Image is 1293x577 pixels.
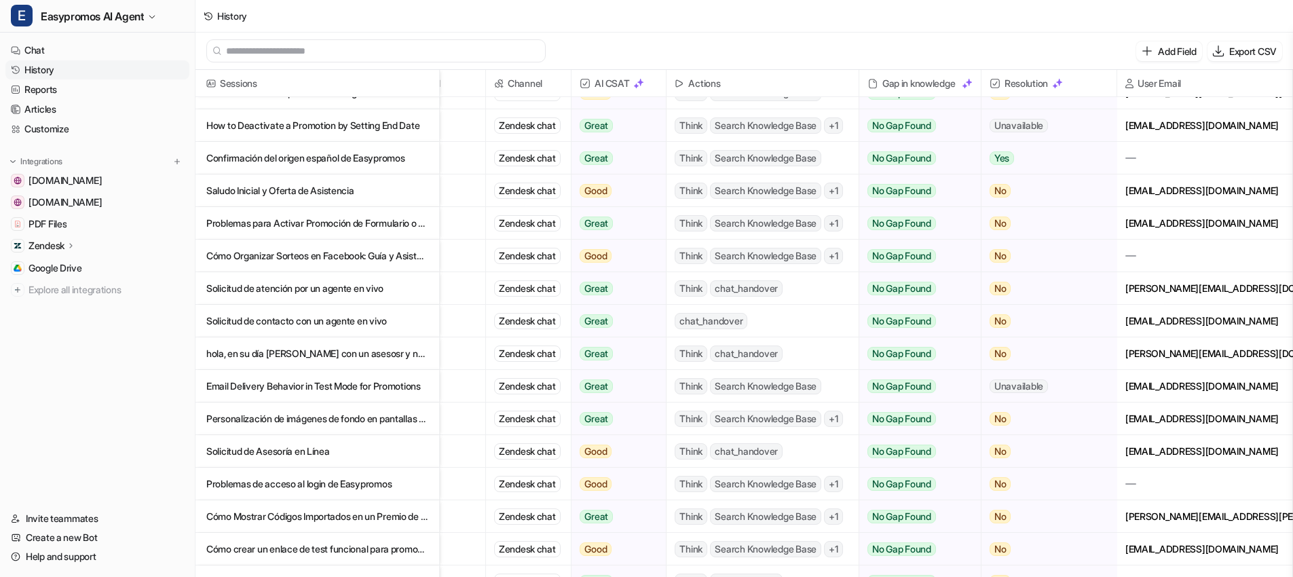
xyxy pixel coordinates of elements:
button: No Gap Found [859,207,971,240]
span: Think [675,378,707,394]
button: Great [571,207,658,240]
p: Cómo Mostrar Códigos Importados en un Premio de Promoción [206,500,428,533]
button: Yes [981,142,1106,174]
span: Channel [491,70,565,97]
img: easypromos-apiref.redoc.ly [14,198,22,206]
button: Good [571,240,658,272]
span: + 1 [824,476,843,492]
p: Integrations [20,156,62,167]
h2: Actions [688,70,720,97]
span: + 1 [824,411,843,427]
p: Add Field [1158,44,1196,58]
span: Good [580,542,612,556]
button: Add Field [1136,41,1201,61]
span: Great [580,379,613,393]
a: Reports [5,80,189,99]
button: No Gap Found [859,174,971,207]
span: Think [675,508,707,525]
a: Google DriveGoogle Drive [5,259,189,278]
span: + 1 [824,183,843,199]
button: Great [571,272,658,305]
a: PDF FilesPDF Files [5,215,189,234]
div: [EMAIL_ADDRESS][DOMAIN_NAME] [1117,403,1292,434]
span: PDF Files [29,217,67,231]
span: Think [675,411,707,427]
span: Easypromos AI Agent [41,7,144,26]
button: No Gap Found [859,500,971,533]
p: How to Deactivate a Promotion by Setting End Date [206,109,428,142]
span: Yes [990,151,1014,165]
span: Unavailable [990,119,1048,132]
span: chat_handover [710,346,783,362]
span: No Gap Found [867,282,936,295]
button: Good [571,468,658,500]
span: Great [580,314,613,328]
span: Resolution [987,70,1111,97]
span: Think [675,150,707,166]
img: explore all integrations [11,283,24,297]
span: Think [675,541,707,557]
div: [PERSON_NAME][EMAIL_ADDRESS][DOMAIN_NAME] [1117,337,1292,369]
span: + 1 [824,541,843,557]
img: Google Drive [14,264,22,272]
button: No [981,468,1106,500]
span: No Gap Found [867,249,936,263]
span: No [990,249,1011,263]
span: Good [580,86,612,100]
span: Good [580,445,612,458]
span: [DOMAIN_NAME] [29,196,102,209]
div: [PERSON_NAME][EMAIL_ADDRESS][PERSON_NAME][DOMAIN_NAME] [1117,500,1292,532]
span: Search Knowledge Base [710,541,821,557]
div: Zendesk chat [494,313,561,329]
span: Great [580,510,613,523]
span: Search Knowledge Base [710,183,821,199]
button: No Gap Found [859,142,971,174]
span: Think [675,476,707,492]
button: Great [571,305,658,337]
button: No Gap Found [859,370,971,403]
span: Good [580,184,612,198]
p: Solicitud de contacto con un agente en vivo [206,305,428,337]
span: chat_handover [710,443,783,460]
span: chat_handover [710,280,783,297]
button: No [981,174,1106,207]
span: [DOMAIN_NAME] [29,174,102,187]
button: No [981,533,1106,565]
div: Zendesk chat [494,346,561,362]
button: No [981,500,1106,533]
a: www.easypromosapp.com[DOMAIN_NAME] [5,171,189,190]
span: Great [580,347,613,360]
span: Good [580,477,612,491]
button: No Gap Found [859,403,971,435]
span: Google Drive [29,261,82,275]
a: Help and support [5,547,189,566]
span: + 1 [824,248,843,264]
span: Explore all integrations [29,279,184,301]
a: History [5,60,189,79]
span: No [990,510,1011,523]
span: Think [675,280,707,297]
span: Search Knowledge Base [710,150,821,166]
span: Think [675,443,707,460]
button: Great [571,142,658,174]
p: hola, en su día [PERSON_NAME] con un asesosr y necesot retomar el asunto [206,337,428,370]
div: History [217,9,247,23]
p: Zendesk [29,239,64,253]
p: Saludo Inicial y Oferta de Asistencia [206,174,428,207]
div: [PERSON_NAME][EMAIL_ADDRESS][DOMAIN_NAME] [1117,77,1292,109]
div: Zendesk chat [494,248,561,264]
span: Think [675,346,707,362]
div: Zendesk chat [494,378,561,394]
div: Zendesk chat [494,215,561,231]
span: Good [580,249,612,263]
div: Zendesk chat [494,150,561,166]
span: No [990,542,1011,556]
a: Create a new Bot [5,528,189,547]
a: Invite teammates [5,509,189,528]
div: Gap in knowledge [865,70,975,97]
a: Chat [5,41,189,60]
span: Unavailable [990,379,1048,393]
span: No Gap Found [867,510,936,523]
p: Cómo Organizar Sorteos en Facebook: Guía y Asistencia en Vivo [206,240,428,272]
div: Zendesk chat [494,183,561,199]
